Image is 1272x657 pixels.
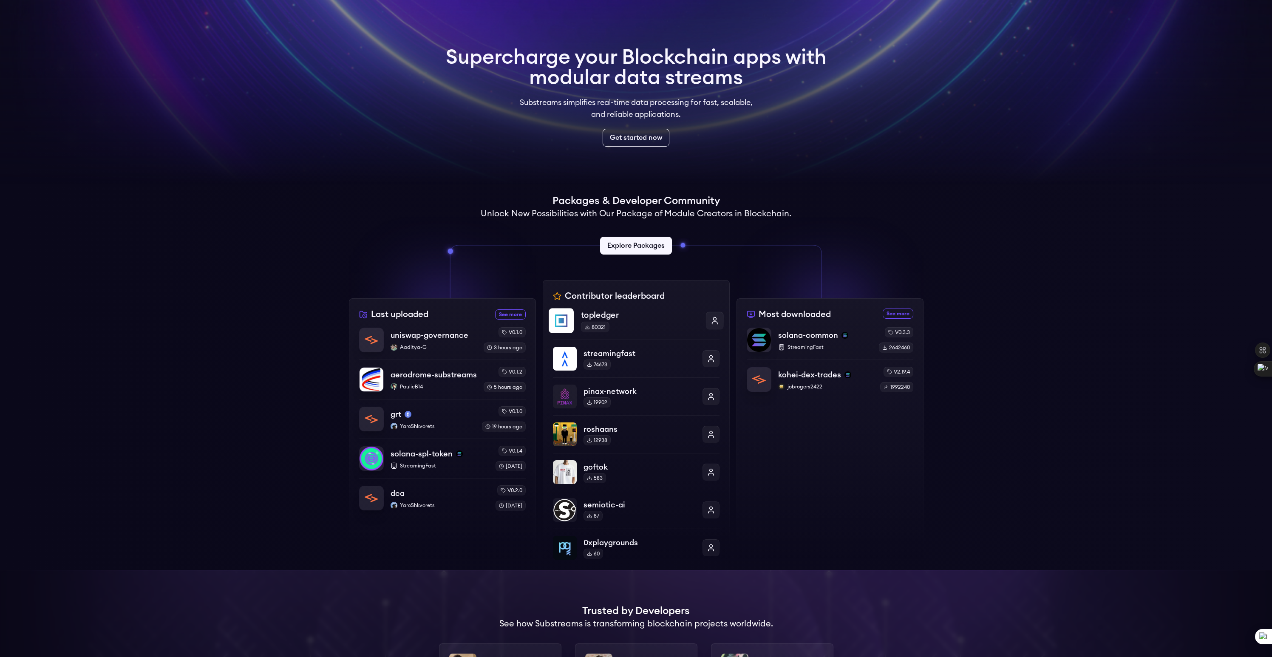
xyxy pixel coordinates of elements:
a: solana-spl-tokensolana-spl-tokensolanaStreamingFastv0.1.4[DATE] [359,439,526,478]
h1: Supercharge your Blockchain apps with modular data streams [446,47,827,88]
p: StreamingFast [391,462,489,469]
a: See more most downloaded packages [883,309,913,319]
div: 583 [584,473,606,483]
img: mainnet [405,411,411,418]
a: dcadcaYaroShkvoretsYaroShkvoretsv0.2.0[DATE] [359,478,526,511]
img: jobrogers2422 [778,383,785,390]
p: YaroShkvorets [391,502,489,509]
div: 60 [584,549,603,559]
a: uniswap-governanceuniswap-governanceAaditya-GAaditya-Gv0.1.03 hours ago [359,327,526,360]
img: goftok [553,460,577,484]
p: StreamingFast [778,344,872,351]
p: jobrogers2422 [778,383,873,390]
div: 80321 [581,322,609,332]
p: Substreams simplifies real-time data processing for fast, scalable, and reliable applications. [514,96,759,120]
a: topledgertopledger80321 [549,308,724,340]
a: 0xplaygrounds0xplaygrounds60 [553,529,720,560]
p: 0xplaygrounds [584,537,696,549]
div: v0.1.0 [499,406,526,416]
h2: See how Substreams is transforming blockchain projects worldwide. [499,618,773,630]
p: grt [391,408,401,420]
p: streamingfast [584,348,696,360]
p: Aaditya-G [391,344,477,351]
img: uniswap-governance [360,328,383,352]
div: 19902 [584,397,611,408]
img: solana-spl-token [360,447,383,470]
img: YaroShkvorets [391,423,397,430]
a: streamingfaststreamingfast74673 [553,340,720,377]
p: topledger [581,309,698,321]
div: 19 hours ago [482,422,526,432]
a: roshaansroshaans12938 [553,415,720,453]
img: grt [360,407,383,431]
a: semiotic-aisemiotic-ai87 [553,491,720,529]
a: See more recently uploaded packages [495,309,526,320]
img: semiotic-ai [553,498,577,522]
div: [DATE] [496,501,526,511]
p: roshaans [584,423,696,435]
p: semiotic-ai [584,499,696,511]
p: goftok [584,461,696,473]
img: solana [841,332,848,339]
h2: Unlock New Possibilities with Our Package of Module Creators in Blockchain. [481,208,791,220]
a: Explore Packages [600,237,672,255]
div: v0.1.2 [499,367,526,377]
a: kohei-dex-tradeskohei-dex-tradessolanajobrogers2422jobrogers2422v2.19.41992240 [747,360,913,392]
a: solana-commonsolana-commonsolanaStreamingFastv0.3.32642460 [747,327,913,360]
img: Aaditya-G [391,344,397,351]
img: topledger [549,308,574,333]
a: pinax-networkpinax-network19902 [553,377,720,415]
div: 87 [584,511,603,521]
a: goftokgoftok583 [553,453,720,491]
div: v0.3.3 [885,327,913,337]
p: solana-spl-token [391,448,453,460]
img: roshaans [553,422,577,446]
div: 3 hours ago [484,343,526,353]
img: kohei-dex-trades [747,368,771,391]
img: dca [360,486,383,510]
p: YaroShkvorets [391,423,475,430]
img: solana [844,371,851,378]
img: pinax-network [553,385,577,408]
img: solana [456,450,463,457]
img: PaulieB14 [391,383,397,390]
div: v0.2.0 [497,485,526,496]
p: PaulieB14 [391,383,477,390]
p: uniswap-governance [391,329,468,341]
p: aerodrome-substreams [391,369,477,381]
a: aerodrome-substreamsaerodrome-substreamsPaulieB14PaulieB14v0.1.25 hours ago [359,360,526,399]
img: YaroShkvorets [391,502,397,509]
div: 74673 [584,360,611,370]
img: aerodrome-substreams [360,368,383,391]
a: grtgrtmainnetYaroShkvoretsYaroShkvoretsv0.1.019 hours ago [359,399,526,439]
div: 2642460 [879,343,913,353]
div: 12938 [584,435,611,445]
img: 0xplaygrounds [553,536,577,560]
div: v0.1.0 [499,327,526,337]
img: solana-common [747,328,771,352]
p: dca [391,487,405,499]
div: v0.1.4 [499,446,526,456]
p: kohei-dex-trades [778,369,841,381]
a: Get started now [603,129,669,147]
p: pinax-network [584,385,696,397]
p: solana-common [778,329,838,341]
h1: Packages & Developer Community [552,194,720,208]
div: [DATE] [496,461,526,471]
h1: Trusted by Developers [582,604,690,618]
img: streamingfast [553,347,577,371]
div: 1992240 [880,382,913,392]
div: 5 hours ago [484,382,526,392]
div: v2.19.4 [884,367,913,377]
